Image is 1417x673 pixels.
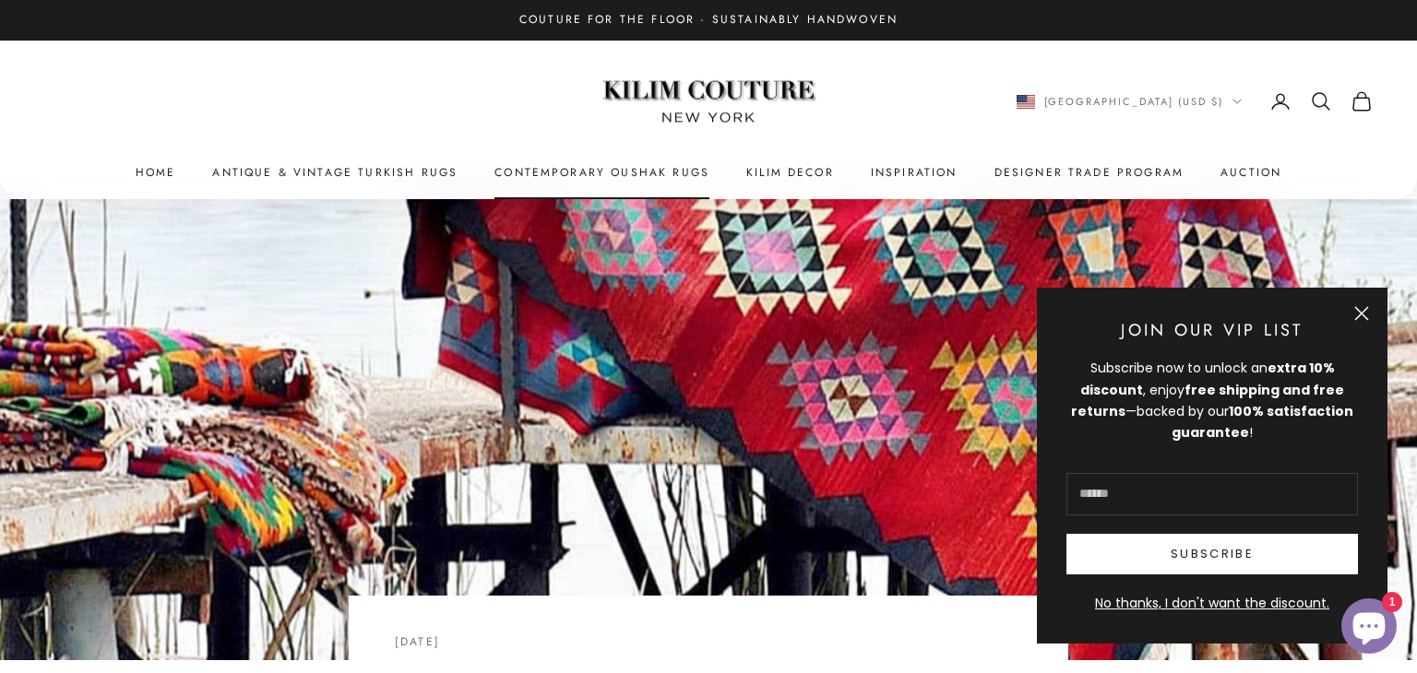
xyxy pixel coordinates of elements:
[136,163,176,182] a: Home
[1066,534,1358,574] button: Subscribe
[1080,359,1335,398] strong: extra 10% discount
[994,163,1185,182] a: Designer Trade Program
[44,163,1373,182] nav: Primary navigation
[1066,317,1358,344] p: Join Our VIP List
[519,11,898,30] p: Couture for the Floor · Sustainably Handwoven
[1172,402,1353,442] strong: 100% satisfaction guarantee
[1336,598,1402,658] inbox-online-store-chat: Shopify online store chat
[746,163,834,182] summary: Kilim Decor
[1044,93,1224,110] span: [GEOGRAPHIC_DATA] (USD $)
[1071,381,1344,420] strong: free shipping and free returns
[395,633,440,650] time: [DATE]
[1221,163,1281,182] a: Auction
[871,163,958,182] a: Inspiration
[212,163,458,182] a: Antique & Vintage Turkish Rugs
[494,163,709,182] a: Contemporary Oushak Rugs
[1017,90,1374,112] nav: Secondary navigation
[1037,288,1387,643] newsletter-popup: Newsletter popup
[1017,93,1243,110] button: Change country or currency
[1066,358,1358,443] div: Subscribe now to unlock an , enjoy —backed by our !
[1066,593,1358,614] button: No thanks, I don't want the discount.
